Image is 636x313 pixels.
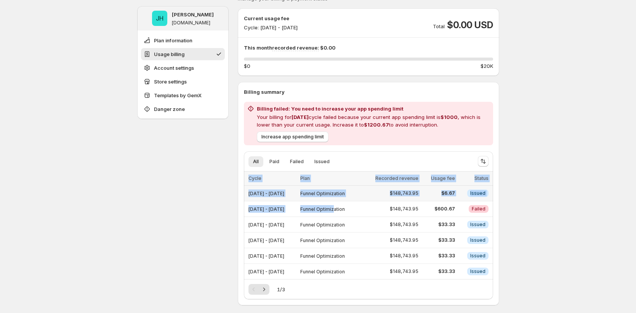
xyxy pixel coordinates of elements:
span: Issued [470,268,485,274]
span: $6.67 [423,190,455,196]
p: Current usage fee [244,14,298,22]
span: Cycle [248,175,261,181]
span: Failed [290,159,304,165]
span: All [253,159,259,165]
span: Funnel Optimization [300,253,345,259]
span: Store settings [154,78,187,85]
span: Issued [470,253,485,259]
span: [DATE] [292,114,309,120]
span: Status [474,175,489,181]
button: Increase app spending limit [257,132,328,142]
span: Failed [472,206,485,212]
h2: Billing failed: You need to increase your app spending limit [257,105,490,112]
span: Plan [300,175,310,181]
nav: Pagination [248,284,269,295]
span: Funnel Optimization [300,191,345,196]
span: Issued [470,237,485,243]
span: $148,743.95 [390,206,418,212]
span: recorded revenue: [272,45,319,51]
span: Jena Hoang [152,11,167,26]
span: Issued [470,222,485,228]
span: Issued [470,190,485,196]
span: Funnel Optimization [300,222,345,228]
span: Usage billing [154,50,184,58]
span: $148,743.95 [390,222,418,228]
span: $600.67 [423,206,455,212]
p: [DOMAIN_NAME] [172,20,210,26]
span: $33.33 [423,237,455,243]
span: $148,743.95 [390,237,418,243]
span: Issued [314,159,330,165]
span: $33.33 [423,222,455,228]
span: $148,743.95 [390,190,418,196]
span: Paid [269,159,279,165]
span: Danger zone [154,105,185,113]
p: [PERSON_NAME] [172,11,214,18]
span: [DATE] - [DATE] [248,253,284,259]
span: Increase app spending limit [261,134,324,140]
button: Account settings [141,62,225,74]
button: Next [259,284,269,295]
span: Account settings [154,64,194,72]
span: $33.33 [423,268,455,274]
button: Danger zone [141,103,225,115]
span: Funnel Optimization [300,238,345,243]
button: Store settings [141,75,225,88]
p: Your billing for cycle failed because your current app spending limit is , which is lower than yo... [257,113,490,128]
button: Plan information [141,34,225,47]
button: Sort the results [478,156,489,167]
span: Usage fee [431,175,455,181]
button: Usage billing [141,48,225,60]
span: $20K [481,62,493,70]
span: [DATE] - [DATE] [248,238,284,243]
span: $148,743.95 [390,253,418,259]
span: $1000 [441,114,458,120]
span: [DATE] - [DATE] [248,269,284,274]
span: $0 [244,62,250,70]
p: Cycle: [DATE] - [DATE] [244,24,298,31]
p: Billing summary [244,88,493,96]
text: JH [156,14,163,22]
span: Recorded revenue [375,175,418,181]
span: Funnel Optimization [300,206,345,212]
span: [DATE] - [DATE] [248,222,284,228]
span: Plan information [154,37,192,44]
span: $0.00 USD [447,19,493,31]
button: Templates by GemX [141,89,225,101]
span: [DATE] - [DATE] [248,191,284,196]
span: $148,743.95 [390,268,418,274]
p: Total [433,22,445,30]
span: Funnel Optimization [300,269,345,274]
span: [DATE] - [DATE] [248,206,284,212]
span: $1200.67 [364,122,389,128]
span: $33.33 [423,253,455,259]
span: 1 / 3 [277,286,285,293]
p: This month $0.00 [244,44,493,51]
span: Templates by GemX [154,91,202,99]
